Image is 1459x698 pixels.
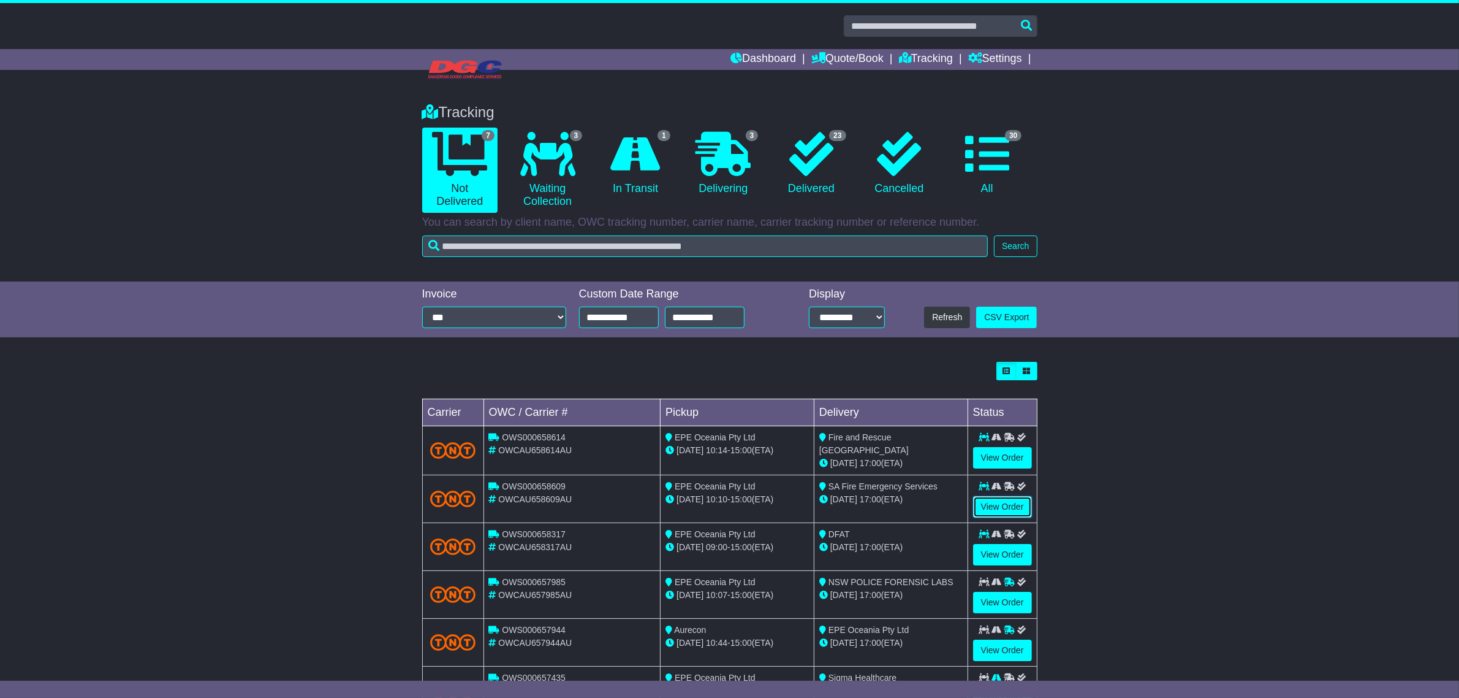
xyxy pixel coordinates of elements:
div: (ETA) [819,589,963,602]
span: Fire and Rescue [GEOGRAPHIC_DATA] [819,432,909,455]
div: - (ETA) [665,444,809,457]
a: 1 In Transit [597,128,673,200]
span: 10:07 [706,590,727,600]
span: 09:00 [706,542,727,552]
span: OWCAU658614AU [498,445,572,455]
span: 30 [1005,130,1021,141]
span: [DATE] [830,458,857,468]
a: Dashboard [730,49,796,70]
span: 17:00 [860,542,881,552]
span: 10:14 [706,445,727,455]
img: TNT_Domestic.png [430,539,476,555]
a: View Order [973,640,1032,661]
div: - (ETA) [665,493,809,506]
td: Status [968,399,1037,426]
img: TNT_Domestic.png [430,491,476,507]
span: [DATE] [676,590,703,600]
img: TNT_Domestic.png [430,442,476,459]
span: OWS000657985 [502,577,566,587]
span: 3 [746,130,759,141]
a: View Order [973,496,1032,518]
span: Aurecon [674,625,706,635]
a: 23 Delivered [773,128,849,200]
a: Quote/Book [811,49,884,70]
span: 15:00 [730,494,752,504]
a: View Order [973,447,1032,469]
span: [DATE] [676,445,703,455]
span: 15:00 [730,590,752,600]
span: NSW POLICE FORENSIC LABS [828,577,953,587]
span: 1 [657,130,670,141]
span: SA Fire Emergency Services [828,481,938,491]
div: (ETA) [819,457,963,470]
span: EPE Oceania Pty Ltd [828,625,909,635]
div: - (ETA) [665,541,809,554]
a: 30 All [949,128,1025,200]
span: 17:00 [860,590,881,600]
span: DFAT [828,529,850,539]
span: [DATE] [676,494,703,504]
div: - (ETA) [665,637,809,650]
div: Custom Date Range [579,288,776,301]
span: OWCAU658317AU [498,542,572,552]
span: 15:00 [730,638,752,648]
span: 10:10 [706,494,727,504]
span: OWCAU657944AU [498,638,572,648]
button: Refresh [924,307,970,328]
td: Carrier [422,399,483,426]
span: EPE Oceania Pty Ltd [675,577,756,587]
span: 7 [482,130,495,141]
a: 3 Delivering [686,128,761,200]
span: EPE Oceania Pty Ltd [675,673,756,683]
td: OWC / Carrier # [483,399,661,426]
span: 17:00 [860,458,881,468]
span: OWCAU657985AU [498,590,572,600]
div: - (ETA) [665,589,809,602]
div: (ETA) [819,637,963,650]
span: 15:00 [730,445,752,455]
span: EPE Oceania Pty Ltd [675,481,756,491]
span: [DATE] [676,638,703,648]
span: OWS000658609 [502,481,566,491]
div: (ETA) [819,493,963,506]
span: 17:00 [860,494,881,504]
span: OWS000657435 [502,673,566,683]
img: TNT_Domestic.png [430,634,476,651]
a: CSV Export [976,307,1037,328]
a: Settings [968,49,1022,70]
span: EPE Oceania Pty Ltd [675,529,756,539]
span: [DATE] [676,542,703,552]
span: [DATE] [830,638,857,648]
span: EPE Oceania Pty Ltd [675,432,756,442]
div: (ETA) [819,541,963,554]
div: Invoice [422,288,567,301]
td: Delivery [814,399,968,426]
a: View Order [973,544,1032,566]
td: Pickup [661,399,814,426]
div: Tracking [416,104,1044,121]
span: Sigma Healthcare [828,673,896,683]
span: 3 [570,130,583,141]
span: 15:00 [730,542,752,552]
button: Search [994,236,1037,257]
img: TNT_Domestic.png [430,586,476,603]
a: View Order [973,592,1032,613]
a: Cancelled [862,128,937,200]
a: 7 Not Delivered [422,128,498,213]
a: Tracking [899,49,953,70]
span: [DATE] [830,494,857,504]
span: OWS000658614 [502,432,566,442]
span: [DATE] [830,590,857,600]
span: 17:00 [860,638,881,648]
span: 10:44 [706,638,727,648]
span: OWS000657944 [502,625,566,635]
p: You can search by client name, OWC tracking number, carrier name, carrier tracking number or refe... [422,216,1037,229]
span: [DATE] [830,542,857,552]
a: 3 Waiting Collection [510,128,585,213]
span: 23 [829,130,846,141]
span: OWS000658317 [502,529,566,539]
div: Display [809,288,885,301]
span: OWCAU658609AU [498,494,572,504]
